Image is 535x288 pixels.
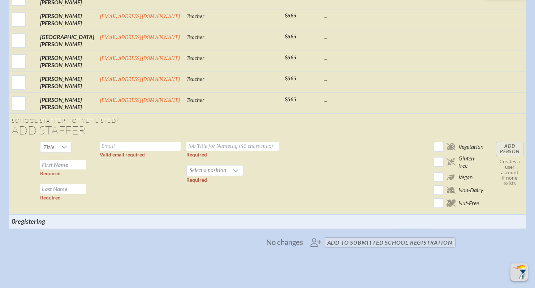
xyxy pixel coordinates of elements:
span: Nut-Free [458,199,479,207]
span: Teacher [186,13,204,20]
input: Job Title for Nametag (40 chars max) [186,142,279,151]
label: Required [186,177,207,183]
label: Required [40,195,61,201]
span: No changes [266,238,303,246]
span: $565 [285,34,296,40]
p: Creates a user account if none exists [496,159,523,186]
th: 0 [9,214,97,228]
a: [EMAIL_ADDRESS][DOMAIN_NAME] [100,34,181,40]
input: Last Name [40,184,86,194]
p: ... [324,75,394,82]
span: $565 [285,55,296,61]
span: Title [43,143,55,150]
label: Required [186,152,207,158]
button: Scroll Top [510,263,528,281]
span: $565 [285,13,296,19]
span: Vegetarian [458,143,483,150]
td: [PERSON_NAME] [PERSON_NAME] [37,9,97,30]
a: [EMAIL_ADDRESS][DOMAIN_NAME] [100,55,181,61]
a: [EMAIL_ADDRESS][DOMAIN_NAME] [100,97,181,103]
td: [PERSON_NAME] [PERSON_NAME] [37,93,97,114]
span: Non-Dairy [458,186,483,194]
span: Title [40,142,57,152]
a: [EMAIL_ADDRESS][DOMAIN_NAME] [100,76,181,82]
img: To the top [512,265,526,279]
p: ... [324,12,394,20]
label: Valid email required [100,152,145,158]
span: Teacher [186,76,204,82]
a: [EMAIL_ADDRESS][DOMAIN_NAME] [100,13,181,20]
p: ... [324,33,394,40]
input: Email [100,142,181,151]
td: [GEOGRAPHIC_DATA] [PERSON_NAME] [37,30,97,51]
span: $565 [285,96,296,103]
input: First Name [40,160,86,169]
span: Teacher [186,97,204,103]
span: Teacher [186,55,204,61]
span: Select a position [187,166,229,176]
label: Required [40,171,61,176]
td: [PERSON_NAME] [PERSON_NAME] [37,51,97,72]
span: Vegan [458,173,473,181]
td: [PERSON_NAME] [PERSON_NAME] [37,72,97,93]
span: Teacher [186,34,204,40]
span: registering [15,217,45,225]
p: ... [324,54,394,61]
span: Gluten-free [458,155,484,169]
span: $565 [285,76,296,82]
p: ... [324,96,394,103]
